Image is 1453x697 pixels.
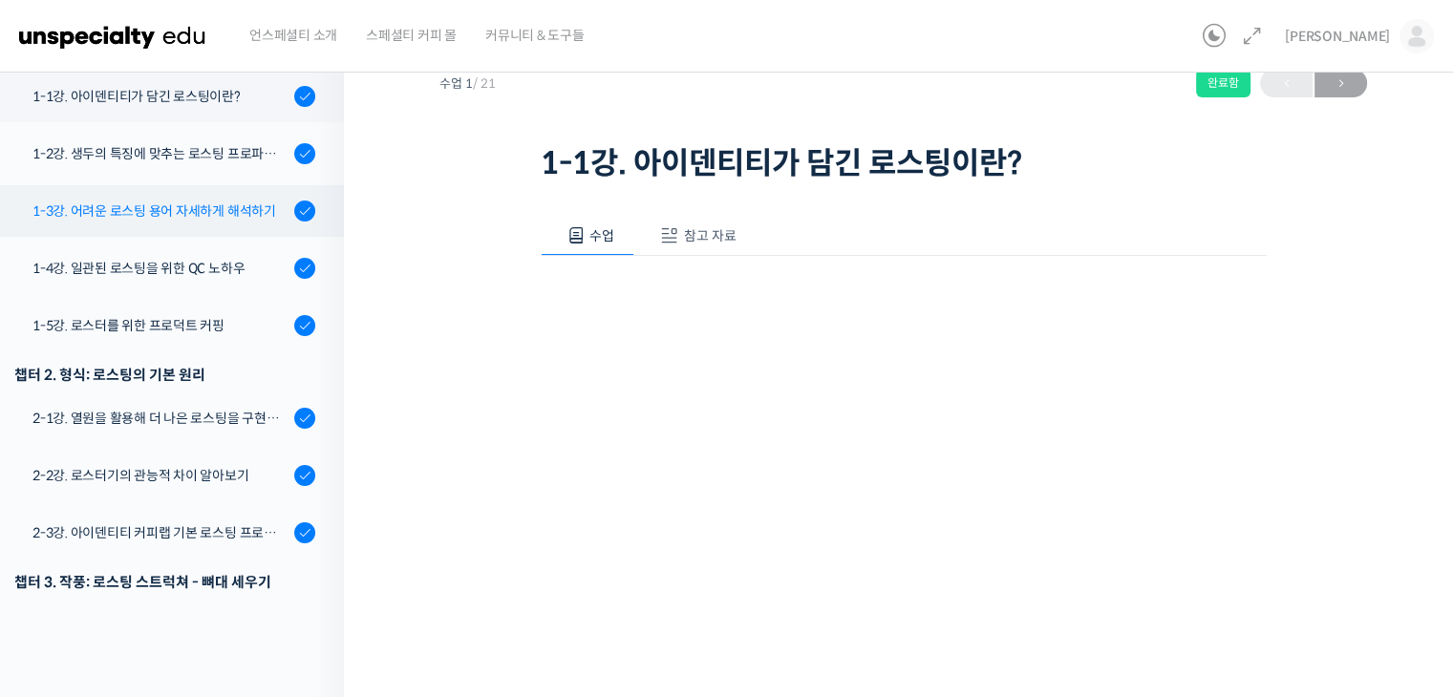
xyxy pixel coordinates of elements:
div: 챕터 2. 형식: 로스팅의 기본 원리 [14,362,315,388]
span: 대화 [175,568,198,583]
span: / 21 [473,75,496,92]
a: 홈 [6,539,126,586]
div: 1-4강. 일관된 로스팅을 위한 QC 노하우 [32,258,288,279]
div: 완료함 [1196,69,1250,97]
span: 설정 [295,567,318,582]
span: 홈 [60,567,72,582]
div: 2-1강. 열원을 활용해 더 나은 로스팅을 구현하는 방법 [32,408,288,429]
div: 1-2강. 생두의 특징에 맞추는 로스팅 프로파일 'Stength Level' [32,143,288,164]
div: 1-3강. 어려운 로스팅 용어 자세하게 해석하기 [32,201,288,222]
h1: 1-1강. 아이덴티티가 담긴 로스팅이란? [541,145,1267,181]
div: 1-1강. 아이덴티티가 담긴 로스팅이란? [32,86,288,107]
span: 수업 1 [439,77,496,90]
a: 대화 [126,539,246,586]
div: 2-3강. 아이덴티티 커피랩 기본 로스팅 프로파일 세팅 [32,522,288,543]
span: 참고 자료 [684,227,737,244]
div: 1-5강. 로스터를 위한 프로덕트 커핑 [32,315,288,336]
span: → [1314,71,1367,96]
div: 챕터 3. 작풍: 로스팅 스트럭쳐 - 뼈대 세우기 [14,569,315,595]
a: 다음→ [1314,69,1367,97]
div: 2-2강. 로스터기의 관능적 차이 알아보기 [32,465,288,486]
span: 수업 [589,227,614,244]
a: 설정 [246,539,367,586]
span: [PERSON_NAME] [1285,28,1390,45]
